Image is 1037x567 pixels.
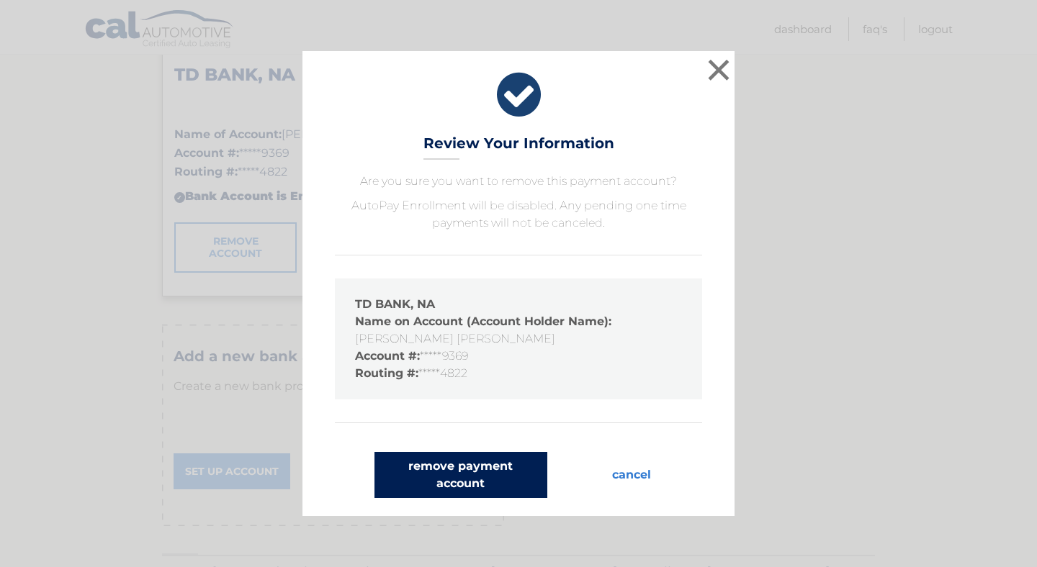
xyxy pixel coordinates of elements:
[423,135,614,160] h3: Review Your Information
[355,349,420,363] strong: Account #:
[335,197,702,232] p: AutoPay Enrollment will be disabled. Any pending one time payments will not be canceled.
[355,297,435,311] strong: TD BANK, NA
[355,366,418,380] strong: Routing #:
[601,452,663,498] button: cancel
[335,173,702,190] p: Are you sure you want to remove this payment account?
[704,55,733,84] button: ×
[355,314,611,328] strong: Name on Account (Account Holder Name):
[374,452,547,498] button: remove payment account
[355,313,682,348] li: [PERSON_NAME] [PERSON_NAME]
